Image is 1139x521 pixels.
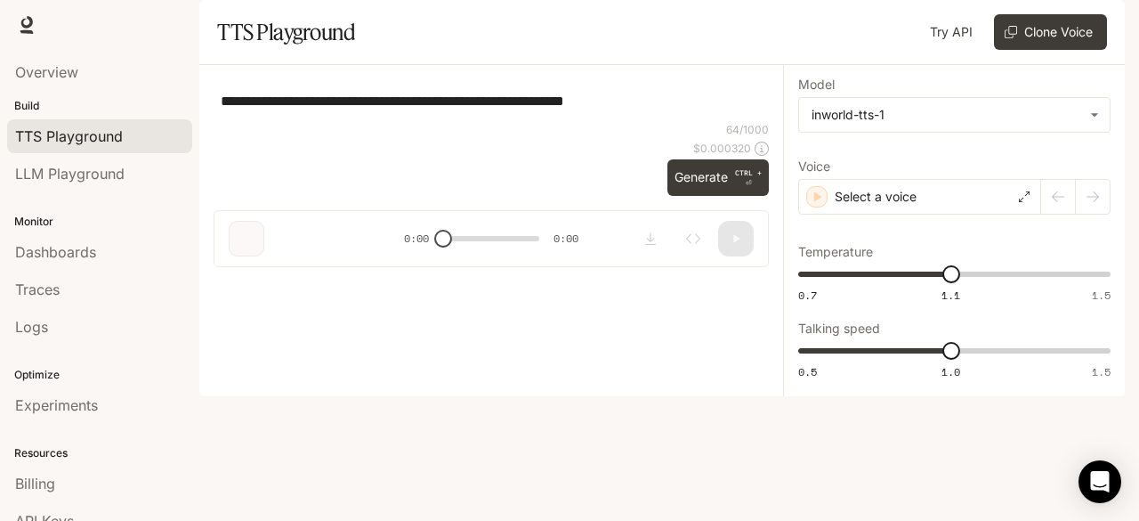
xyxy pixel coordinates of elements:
[941,364,960,379] span: 1.0
[217,14,355,50] h1: TTS Playground
[735,167,762,189] p: ⏎
[1078,460,1121,503] div: Open Intercom Messenger
[1092,288,1111,303] span: 1.5
[798,364,817,379] span: 0.5
[835,188,917,206] p: Select a voice
[798,160,830,173] p: Voice
[798,246,873,258] p: Temperature
[798,78,835,91] p: Model
[726,122,769,137] p: 64 / 1000
[1092,364,1111,379] span: 1.5
[735,167,762,178] p: CTRL +
[923,14,980,50] a: Try API
[798,288,817,303] span: 0.7
[812,106,1081,124] div: inworld-tts-1
[994,14,1107,50] button: Clone Voice
[667,159,769,196] button: GenerateCTRL +⏎
[799,98,1110,132] div: inworld-tts-1
[693,141,751,156] p: $ 0.000320
[798,322,880,335] p: Talking speed
[941,288,960,303] span: 1.1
